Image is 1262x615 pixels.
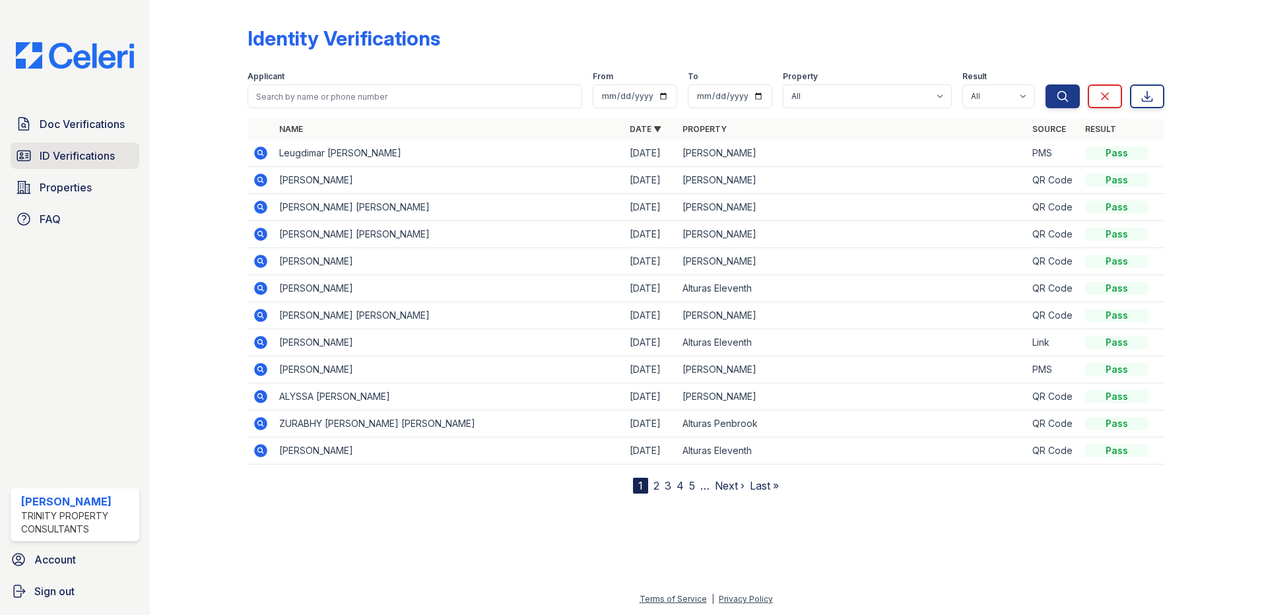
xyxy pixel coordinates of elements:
label: To [688,71,698,82]
td: QR Code [1027,302,1080,329]
span: FAQ [40,211,61,227]
td: QR Code [1027,410,1080,437]
a: 4 [677,479,684,492]
div: Pass [1085,201,1148,214]
td: [PERSON_NAME] [PERSON_NAME] [274,194,624,221]
label: Applicant [248,71,284,82]
td: [PERSON_NAME] [677,248,1028,275]
td: [PERSON_NAME] [274,167,624,194]
td: [DATE] [624,302,677,329]
td: QR Code [1027,383,1080,410]
td: [PERSON_NAME] [PERSON_NAME] [274,302,624,329]
a: Sign out [5,578,145,604]
div: Pass [1085,363,1148,376]
a: Source [1032,124,1066,134]
td: [PERSON_NAME] [PERSON_NAME] [274,221,624,248]
a: Next › [715,479,745,492]
td: [PERSON_NAME] [677,383,1028,410]
td: QR Code [1027,275,1080,302]
td: Leugdimar [PERSON_NAME] [274,140,624,167]
td: Link [1027,329,1080,356]
td: [PERSON_NAME] [274,329,624,356]
a: Name [279,124,303,134]
td: QR Code [1027,221,1080,248]
div: Pass [1085,174,1148,187]
a: Properties [11,174,139,201]
div: Pass [1085,444,1148,457]
div: Pass [1085,390,1148,403]
td: [PERSON_NAME] [274,356,624,383]
div: [PERSON_NAME] [21,494,134,509]
span: ID Verifications [40,148,115,164]
td: Alturas Eleventh [677,437,1028,465]
a: ID Verifications [11,143,139,169]
td: [PERSON_NAME] [274,275,624,302]
td: [PERSON_NAME] [677,167,1028,194]
td: PMS [1027,140,1080,167]
td: [DATE] [624,410,677,437]
td: [PERSON_NAME] [677,302,1028,329]
div: Pass [1085,417,1148,430]
div: Pass [1085,228,1148,241]
div: Pass [1085,309,1148,322]
td: ZURABHY [PERSON_NAME] [PERSON_NAME] [274,410,624,437]
td: [DATE] [624,275,677,302]
span: … [700,478,710,494]
td: QR Code [1027,167,1080,194]
div: Pass [1085,255,1148,268]
div: Pass [1085,336,1148,349]
td: [DATE] [624,356,677,383]
td: [DATE] [624,167,677,194]
label: From [593,71,613,82]
label: Result [962,71,987,82]
div: 1 [633,478,648,494]
div: Pass [1085,146,1148,160]
div: Trinity Property Consultants [21,509,134,536]
span: Sign out [34,583,75,599]
a: Terms of Service [640,594,707,604]
a: 5 [689,479,695,492]
span: Doc Verifications [40,116,125,132]
td: Alturas Eleventh [677,275,1028,302]
td: [PERSON_NAME] [677,356,1028,383]
td: [DATE] [624,329,677,356]
a: 3 [665,479,671,492]
td: [DATE] [624,194,677,221]
td: [DATE] [624,383,677,410]
td: [PERSON_NAME] [677,140,1028,167]
td: QR Code [1027,194,1080,221]
td: [DATE] [624,221,677,248]
td: PMS [1027,356,1080,383]
a: Doc Verifications [11,111,139,137]
div: | [712,594,714,604]
a: Date ▼ [630,124,661,134]
td: Alturas Penbrook [677,410,1028,437]
td: QR Code [1027,437,1080,465]
td: [PERSON_NAME] [274,248,624,275]
td: QR Code [1027,248,1080,275]
a: Privacy Policy [719,594,773,604]
img: CE_Logo_Blue-a8612792a0a2168367f1c8372b55b34899dd931a85d93a1a3d3e32e68fde9ad4.png [5,42,145,69]
td: [DATE] [624,140,677,167]
span: Properties [40,179,92,195]
a: Property [682,124,727,134]
a: Last » [750,479,779,492]
td: [PERSON_NAME] [677,194,1028,221]
td: Alturas Eleventh [677,329,1028,356]
div: Identity Verifications [248,26,440,50]
span: Account [34,552,76,567]
td: [PERSON_NAME] [677,221,1028,248]
div: Pass [1085,282,1148,295]
td: [DATE] [624,248,677,275]
td: ALYSSA [PERSON_NAME] [274,383,624,410]
input: Search by name or phone number [248,84,582,108]
a: Account [5,546,145,573]
td: [DATE] [624,437,677,465]
a: 2 [653,479,659,492]
a: FAQ [11,206,139,232]
td: [PERSON_NAME] [274,437,624,465]
label: Property [783,71,818,82]
a: Result [1085,124,1116,134]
